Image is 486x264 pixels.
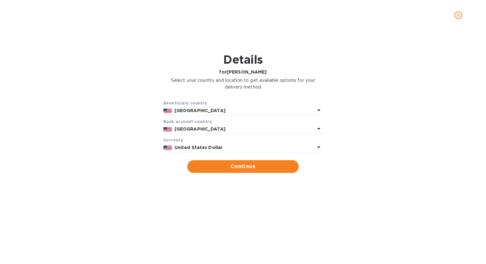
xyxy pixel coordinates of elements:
span: Continue [192,163,294,170]
b: Bank account cоuntry [163,119,212,124]
b: [GEOGRAPHIC_DATA] [175,126,225,132]
button: close [451,8,466,23]
b: Currency [163,138,183,142]
button: Continue [187,160,299,173]
h1: Details [163,53,323,66]
b: United States Dollar [175,145,223,150]
img: US [163,127,172,132]
p: Select your country and location to get available options for your delivery method [163,77,323,90]
b: for [PERSON_NAME] [219,69,267,75]
img: US [163,109,172,113]
img: USD [163,146,172,150]
b: Beneficiary country [163,101,207,105]
b: [GEOGRAPHIC_DATA] [175,108,225,113]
